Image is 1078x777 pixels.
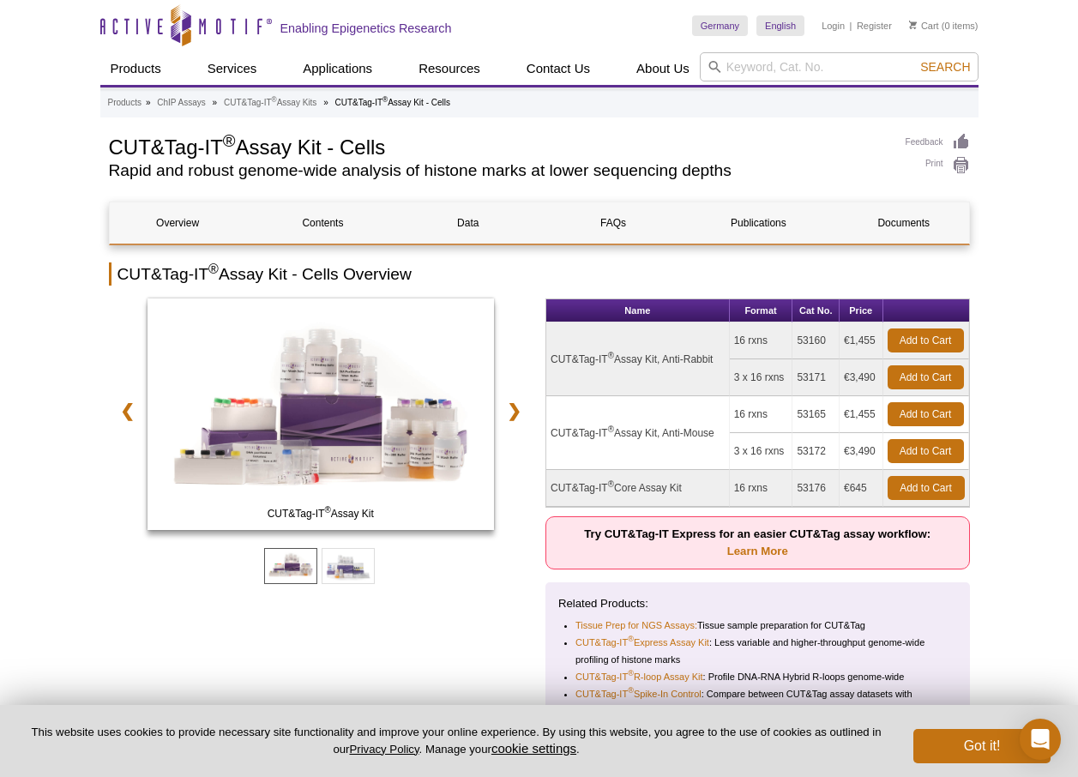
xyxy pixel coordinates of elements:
a: Learn More [727,545,788,557]
button: cookie settings [491,741,576,756]
a: About Us [626,52,700,85]
td: 53165 [792,396,840,433]
sup: ® [628,670,634,678]
th: Price [840,299,883,322]
a: Add to Cart [888,439,964,463]
td: 53171 [792,359,840,396]
a: ❯ [496,391,533,431]
td: 53176 [792,470,840,507]
a: CUT&Tag-IT®Express Assay Kit [575,634,709,651]
sup: ® [272,95,277,104]
h1: CUT&Tag-IT Assay Kit - Cells [109,133,888,159]
th: Cat No. [792,299,840,322]
td: €3,490 [840,433,883,470]
a: Germany [692,15,748,36]
img: CUT&Tag-IT Assay Kit [148,298,495,530]
a: ❮ [109,391,146,431]
th: Name [546,299,730,322]
a: Products [108,95,142,111]
sup: ® [628,635,634,644]
li: : Compare between CUT&Tag assay datasets with confidence [575,685,942,720]
h2: CUT&Tag-IT Assay Kit - Cells Overview [109,262,970,286]
th: Format [730,299,793,322]
a: Add to Cart [888,476,965,500]
sup: ® [608,351,614,360]
li: » [146,98,151,107]
li: » [213,98,218,107]
sup: ® [608,425,614,434]
sup: ® [223,131,236,150]
td: €645 [840,470,883,507]
a: Publications [690,202,827,244]
a: Documents [835,202,972,244]
a: Services [197,52,268,85]
td: CUT&Tag-IT Core Assay Kit [546,470,730,507]
a: Privacy Policy [349,743,419,756]
td: 53172 [792,433,840,470]
strong: Try CUT&Tag-IT Express for an easier CUT&Tag assay workflow: [584,527,930,557]
sup: ® [208,262,219,276]
a: Data [400,202,536,244]
li: (0 items) [909,15,979,36]
a: Contents [255,202,391,244]
p: Related Products: [558,595,957,612]
input: Keyword, Cat. No. [700,52,979,81]
td: 53160 [792,322,840,359]
a: CUT&Tag-IT®Spike-In Control [575,685,702,702]
a: Add to Cart [888,328,964,352]
a: Contact Us [516,52,600,85]
h2: Enabling Epigenetics Research [280,21,452,36]
button: Got it! [913,729,1051,763]
sup: ® [324,505,330,515]
a: Tissue Prep for NGS Assays: [575,617,697,634]
td: 3 x 16 rxns [730,433,793,470]
td: €1,455 [840,396,883,433]
li: Tissue sample preparation for CUT&Tag [575,617,942,634]
a: ChIP Assays [157,95,206,111]
td: 16 rxns [730,396,793,433]
td: CUT&Tag-IT Assay Kit, Anti-Rabbit [546,322,730,396]
a: Print [906,156,970,175]
a: Login [822,20,845,32]
td: CUT&Tag-IT Assay Kit, Anti-Mouse [546,396,730,470]
li: : Profile DNA-RNA Hybrid R-loops genome-wide [575,668,942,685]
li: | [850,15,852,36]
a: FAQs [545,202,681,244]
a: Add to Cart [888,365,964,389]
h2: Rapid and robust genome-wide analysis of histone marks at lower sequencing depths [109,163,888,178]
a: Feedback [906,133,970,152]
sup: ® [628,687,634,696]
a: Applications [292,52,382,85]
a: Overview [110,202,246,244]
li: » [323,98,328,107]
img: Your Cart [909,21,917,29]
p: This website uses cookies to provide necessary site functionality and improve your online experie... [27,725,885,757]
td: 16 rxns [730,322,793,359]
a: CUT&Tag-IT Assay Kit [148,298,495,535]
a: Products [100,52,172,85]
a: Add to Cart [888,402,964,426]
li: CUT&Tag-IT Assay Kit - Cells [334,98,450,107]
sup: ® [382,95,388,104]
a: Cart [909,20,939,32]
div: Open Intercom Messenger [1020,719,1061,760]
td: €1,455 [840,322,883,359]
li: : Less variable and higher-throughput genome-wide profiling of histone marks [575,634,942,668]
td: €3,490 [840,359,883,396]
a: CUT&Tag-IT®Assay Kits [224,95,316,111]
a: Resources [408,52,491,85]
span: Search [920,60,970,74]
span: CUT&Tag-IT Assay Kit [151,505,491,522]
a: CUT&Tag-IT®R-loop Assay Kit [575,668,703,685]
button: Search [915,59,975,75]
a: English [756,15,804,36]
sup: ® [608,479,614,489]
a: Register [857,20,892,32]
td: 3 x 16 rxns [730,359,793,396]
td: 16 rxns [730,470,793,507]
